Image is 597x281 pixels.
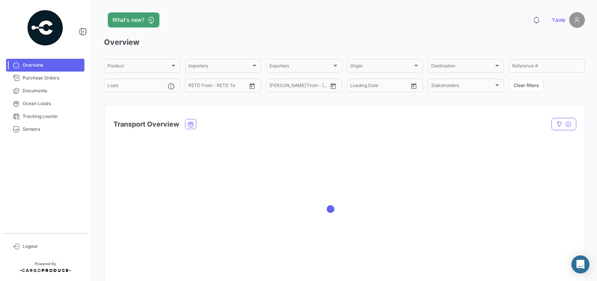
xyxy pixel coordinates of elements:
[23,100,81,107] span: Ocean Loads
[552,16,565,24] span: Yaole
[26,9,64,47] img: powered-by.png
[23,62,81,69] span: Overview
[350,64,413,70] span: Origin
[408,80,419,92] button: Open calendar
[366,84,393,89] input: To
[188,84,199,89] input: From
[23,75,81,81] span: Purchase Orders
[285,84,313,89] input: To
[6,97,84,110] a: Ocean Loads
[571,255,589,273] div: Abrir Intercom Messenger
[23,126,81,133] span: Sensors
[328,80,339,92] button: Open calendar
[23,243,81,250] span: Logout
[104,37,585,47] h3: Overview
[188,64,251,70] span: Importers
[112,16,144,24] span: What's new?
[6,84,84,97] a: Documents
[569,12,585,28] img: placeholder-user.png
[431,64,494,70] span: Destination
[204,84,232,89] input: To
[6,59,84,72] a: Overview
[6,123,84,136] a: Sensors
[509,79,543,92] button: Clear filters
[113,119,179,130] h4: Transport Overview
[107,64,170,70] span: Product
[23,113,81,120] span: Tracking courier
[23,87,81,94] span: Documents
[185,119,196,129] button: Ocean
[269,64,332,70] span: Exporters
[108,12,159,27] button: What's new?
[246,80,258,92] button: Open calendar
[431,84,494,89] span: Stakeholders
[6,110,84,123] a: Tracking courier
[6,72,84,84] a: Purchase Orders
[350,84,361,89] input: From
[269,84,280,89] input: From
